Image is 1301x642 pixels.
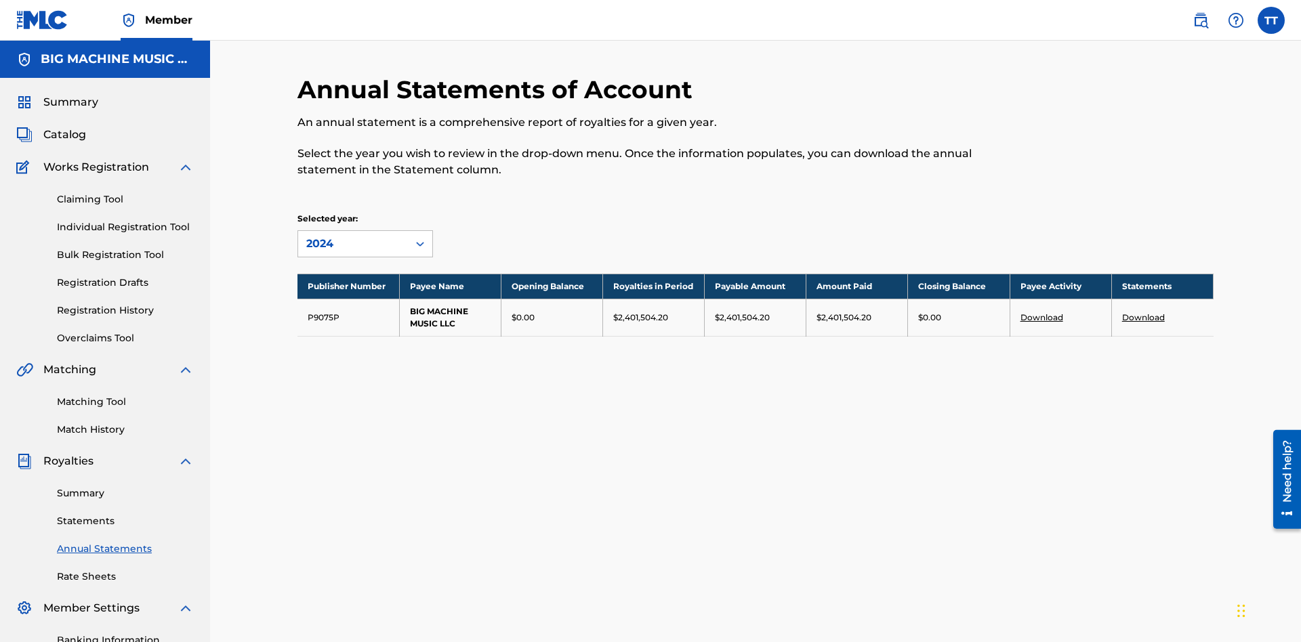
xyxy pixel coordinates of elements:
[715,312,770,324] p: $2,401,504.20
[57,514,194,528] a: Statements
[306,236,400,252] div: 2024
[817,312,871,324] p: $2,401,504.20
[43,362,96,378] span: Matching
[705,274,806,299] th: Payable Amount
[16,127,86,143] a: CatalogCatalog
[297,114,1003,131] p: An annual statement is a comprehensive report of royalties for a given year.
[399,274,501,299] th: Payee Name
[57,276,194,290] a: Registration Drafts
[178,600,194,616] img: expand
[57,486,194,500] a: Summary
[602,274,704,299] th: Royalties in Period
[57,542,194,556] a: Annual Statements
[613,312,668,324] p: $2,401,504.20
[57,331,194,345] a: Overclaims Tool
[57,570,194,584] a: Rate Sheets
[16,600,33,616] img: Member Settings
[908,274,1010,299] th: Closing Balance
[41,51,194,67] h5: BIG MACHINE MUSIC LLC
[1193,12,1209,28] img: search
[16,51,33,68] img: Accounts
[145,12,192,28] span: Member
[16,453,33,469] img: Royalties
[57,220,194,234] a: Individual Registration Tool
[16,159,34,175] img: Works Registration
[121,12,137,28] img: Top Rightsholder
[57,303,194,318] a: Registration History
[1122,312,1165,322] a: Download
[297,299,399,336] td: P9075P
[57,248,194,262] a: Bulk Registration Tool
[1263,425,1301,536] iframe: Resource Center
[43,94,98,110] span: Summary
[43,600,140,616] span: Member Settings
[297,274,399,299] th: Publisher Number
[1222,7,1250,34] div: Help
[501,274,602,299] th: Opening Balance
[297,146,1003,178] p: Select the year you wish to review in the drop-down menu. Once the information populates, you can...
[16,362,33,378] img: Matching
[57,192,194,207] a: Claiming Tool
[918,312,941,324] p: $0.00
[178,362,194,378] img: expand
[1233,577,1301,642] iframe: Chat Widget
[16,94,98,110] a: SummarySummary
[1228,12,1244,28] img: help
[1258,7,1285,34] div: User Menu
[512,312,535,324] p: $0.00
[1111,274,1213,299] th: Statements
[1010,274,1111,299] th: Payee Activity
[43,453,94,469] span: Royalties
[1237,591,1245,631] div: Drag
[57,395,194,409] a: Matching Tool
[16,10,68,30] img: MLC Logo
[43,127,86,143] span: Catalog
[43,159,149,175] span: Works Registration
[297,74,699,105] h2: Annual Statements of Account
[57,423,194,437] a: Match History
[806,274,908,299] th: Amount Paid
[16,127,33,143] img: Catalog
[1187,7,1214,34] a: Public Search
[1020,312,1063,322] a: Download
[399,299,501,336] td: BIG MACHINE MUSIC LLC
[178,159,194,175] img: expand
[178,453,194,469] img: expand
[16,94,33,110] img: Summary
[297,213,433,225] p: Selected year:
